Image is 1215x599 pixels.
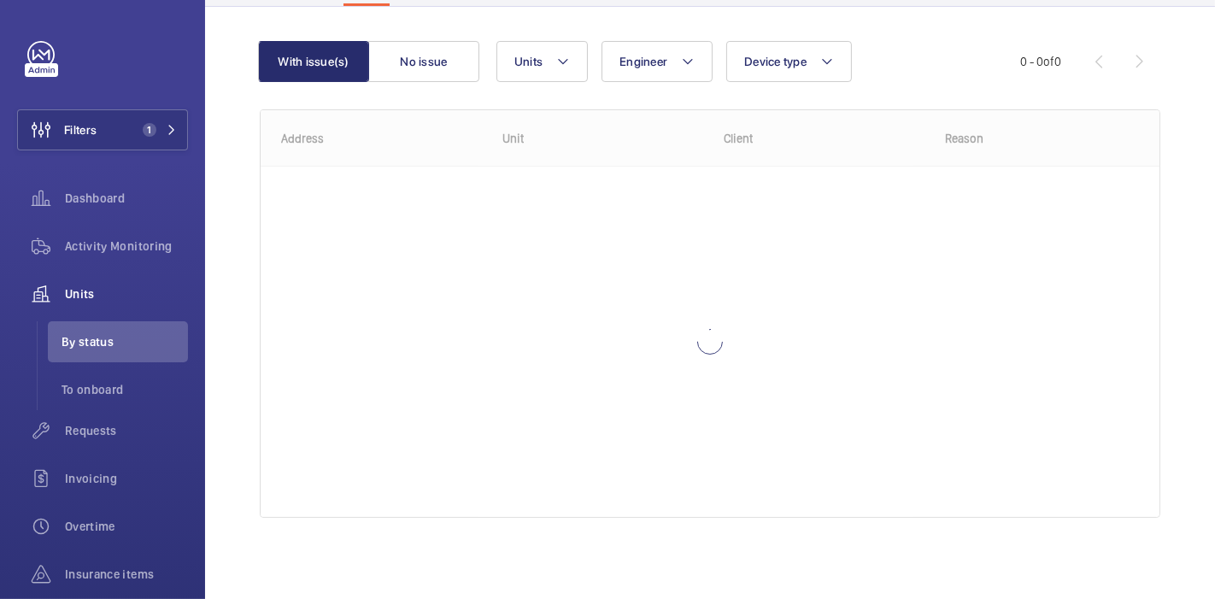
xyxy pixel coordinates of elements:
span: Activity Monitoring [65,238,188,255]
span: 0 - 0 0 [1020,56,1061,68]
span: Invoicing [65,470,188,487]
button: No issue [368,41,479,82]
span: Dashboard [65,190,188,207]
span: Units [514,55,543,68]
span: Insurance items [65,566,188,583]
span: Filters [64,121,97,138]
button: Device type [726,41,852,82]
button: Units [496,41,588,82]
span: Device type [744,55,807,68]
span: To onboard [62,381,188,398]
span: By status [62,333,188,350]
span: Engineer [619,55,667,68]
span: Overtime [65,518,188,535]
span: Requests [65,422,188,439]
button: Engineer [602,41,713,82]
span: Units [65,285,188,302]
button: Filters1 [17,109,188,150]
button: With issue(s) [258,41,369,82]
span: 1 [143,123,156,137]
span: of [1043,55,1054,68]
